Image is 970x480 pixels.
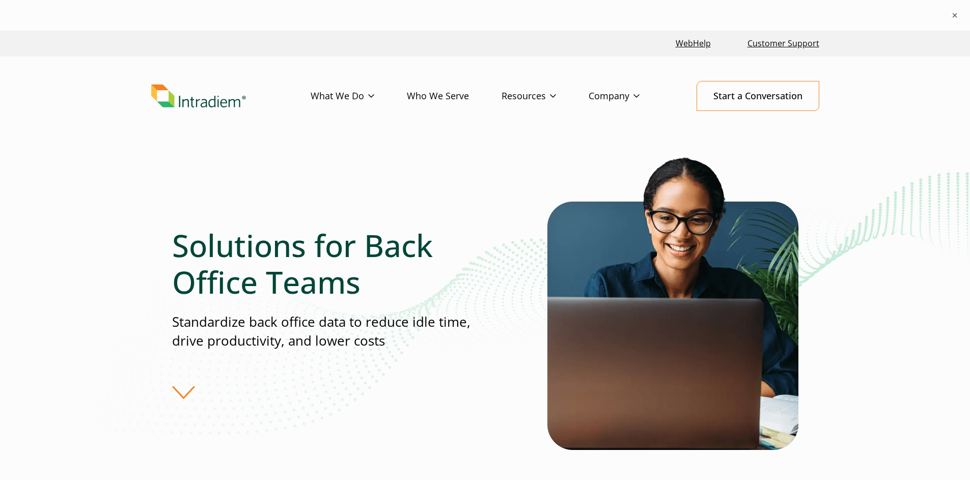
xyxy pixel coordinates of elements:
[407,81,502,111] a: Who We Serve
[311,81,407,111] a: What We Do
[547,152,798,450] img: Woman wearing glasses looking at her laptop with back office automation solutions
[502,81,589,111] a: Resources
[697,81,819,111] a: Start a Conversation
[151,84,311,108] a: Link to homepage of Intradiem
[950,10,960,20] button: ×
[672,33,715,54] a: Link opens in a new window
[589,81,672,111] a: Company
[151,84,246,108] img: Intradiem
[743,33,823,54] a: Customer Support
[172,313,485,351] p: Standardize back office data to reduce idle time, drive productivity, and lower costs
[172,227,485,300] h1: Solutions for Back Office Teams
